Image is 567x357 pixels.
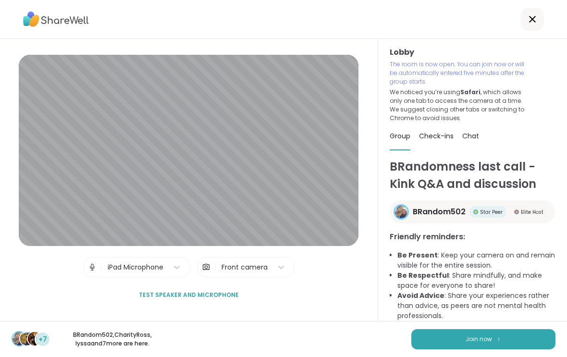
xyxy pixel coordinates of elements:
[88,258,97,277] img: Microphone
[390,47,555,58] h3: Lobby
[397,250,438,260] b: Be Present
[466,335,492,344] span: Join now
[222,262,268,272] div: Front camera
[59,331,166,348] p: BRandom502 , CharityRoss , lyssa and 7 more are here.
[521,209,543,216] span: Elite Host
[397,271,449,280] b: Be Respectful
[390,60,528,86] p: The room is now open. You can join now or will be automatically entered five minutes after the gr...
[411,329,555,349] button: Join now
[462,131,479,141] span: Chat
[214,258,217,277] span: |
[38,334,47,345] span: +7
[390,88,528,123] p: We noticed you’re using , which allows only one tab to access the camera at a time. We suggest cl...
[390,200,555,223] a: BRandom502BRandom502Star PeerStar PeerElite HostElite Host
[108,262,163,272] div: iPad Microphone
[20,332,34,345] img: CharityRoss
[390,158,555,193] h1: BRandomness last call -Kink Q&A and discussion
[28,332,41,345] img: lyssa
[23,8,89,30] img: ShareWell Logo
[390,231,555,243] h3: Friendly reminders:
[413,206,466,218] span: BRandom502
[135,285,243,305] button: Test speaker and microphone
[202,258,210,277] img: Camera
[473,209,478,214] img: Star Peer
[514,209,519,214] img: Elite Host
[397,271,555,291] li: : Share mindfully, and make space for everyone to share!
[139,291,239,299] span: Test speaker and microphone
[397,291,555,321] li: : Share your experiences rather than advice, as peers are not mental health professionals.
[397,291,444,300] b: Avoid Advice
[12,332,26,345] img: BRandom502
[100,258,103,277] span: |
[397,250,555,271] li: : Keep your camera on and remain visible for the entire session.
[395,206,407,218] img: BRandom502
[496,336,502,342] img: ShareWell Logomark
[460,88,481,96] b: Safari
[480,209,503,216] span: Star Peer
[390,131,410,141] span: Group
[419,131,454,141] span: Check-ins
